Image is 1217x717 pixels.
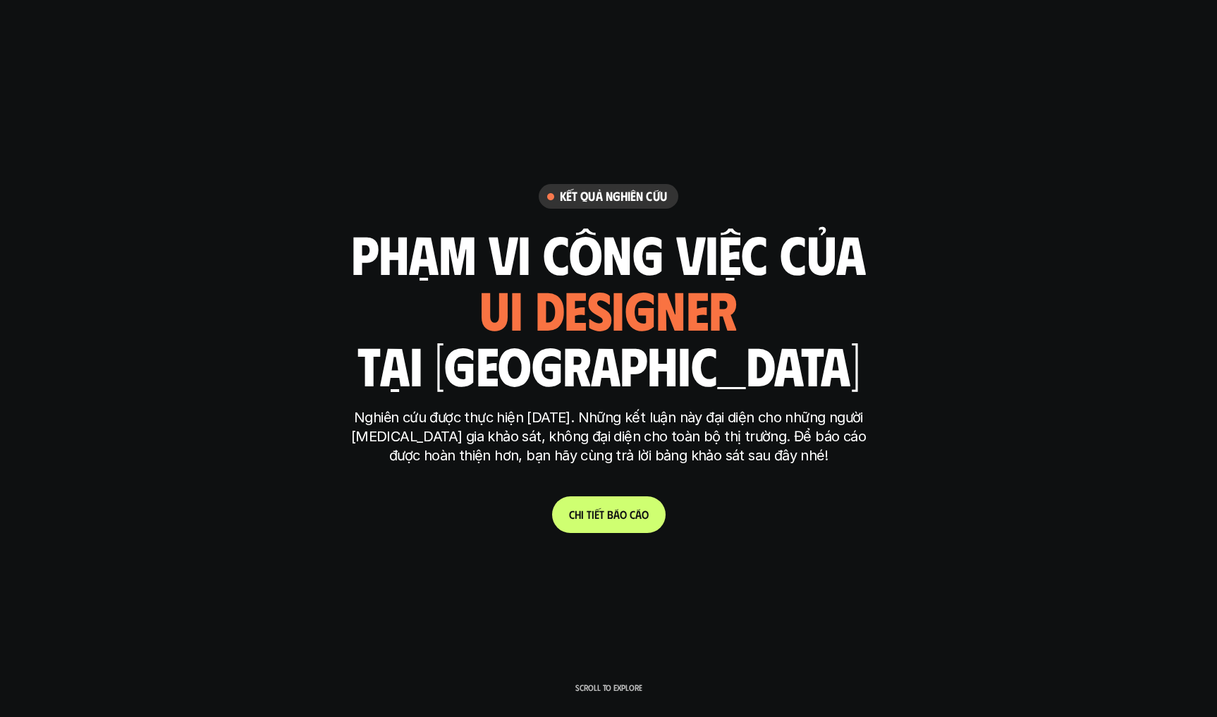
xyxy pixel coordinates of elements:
span: t [599,508,604,521]
a: Chitiếtbáocáo [552,496,666,533]
span: á [635,508,642,521]
span: h [575,508,581,521]
h1: phạm vi công việc của [351,223,866,283]
span: o [620,508,627,521]
span: t [587,508,592,521]
span: ế [594,508,599,521]
span: á [613,508,620,521]
span: C [569,508,575,521]
p: Scroll to explore [575,682,642,692]
h1: tại [GEOGRAPHIC_DATA] [357,335,860,394]
h6: Kết quả nghiên cứu [560,188,667,204]
p: Nghiên cứu được thực hiện [DATE]. Những kết luận này đại diện cho những người [MEDICAL_DATA] gia ... [344,408,873,465]
span: i [581,508,584,521]
span: o [642,508,649,521]
span: i [592,508,594,521]
span: b [607,508,613,521]
span: c [630,508,635,521]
